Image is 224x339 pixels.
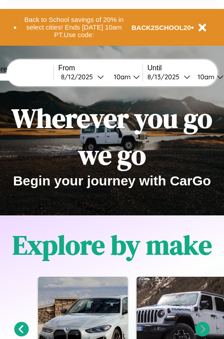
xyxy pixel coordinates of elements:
div: 8 / 12 / 2025 [61,73,97,81]
label: From [58,64,142,72]
h1: Explore by make [13,227,212,263]
button: 10am [107,72,142,82]
div: 10am [109,73,133,81]
button: Back to School savings of 20% in select cities! Ends [DATE] 10am PT.Use code: [17,13,132,41]
div: 8 / 13 / 2025 [147,73,184,81]
b: BACK2SCHOOL20 [132,24,191,31]
div: 10am [193,73,217,81]
button: 8/12/2025 [58,72,107,82]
